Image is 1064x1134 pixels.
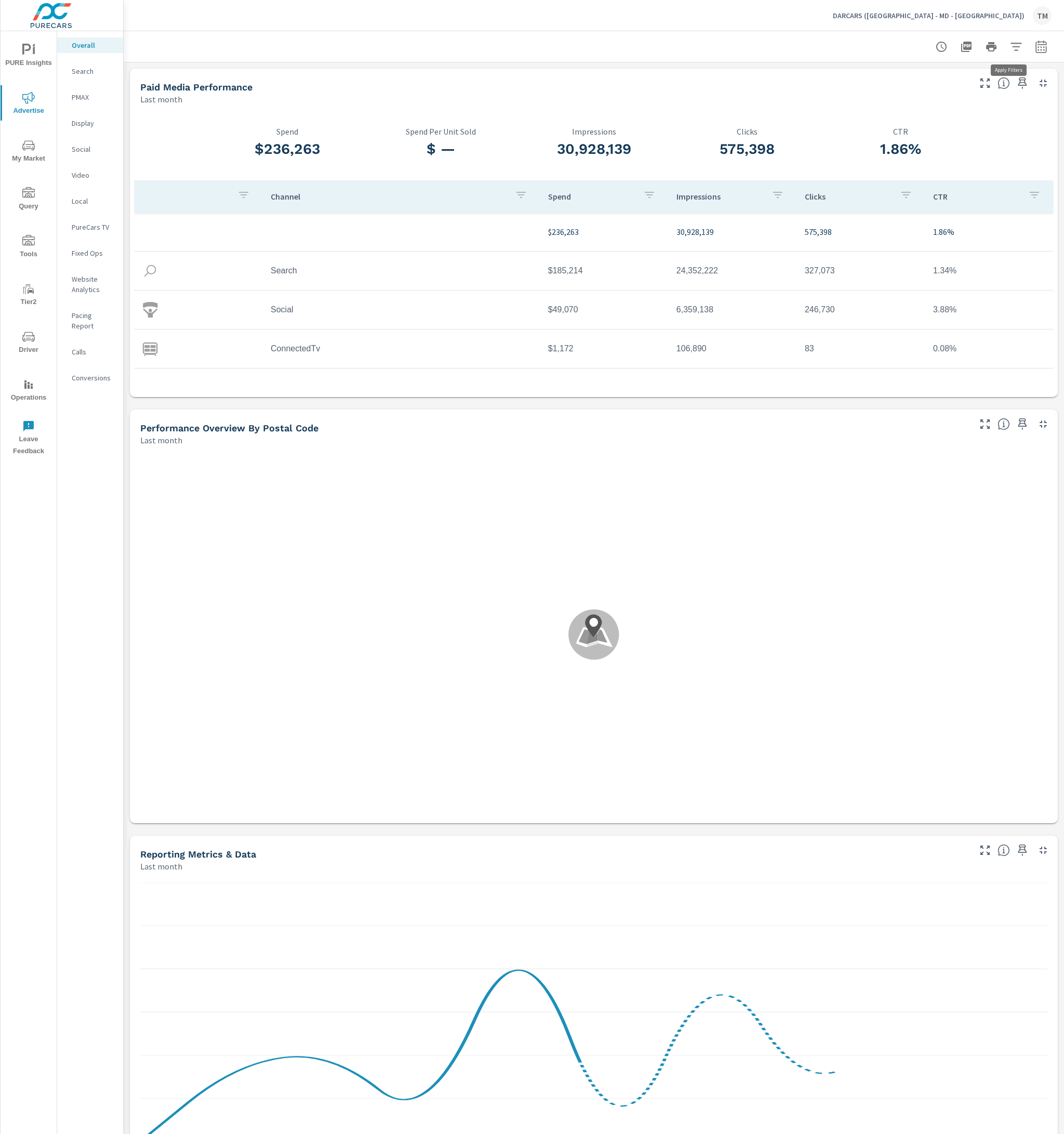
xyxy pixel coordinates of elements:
[57,370,123,386] div: Conversions
[668,375,796,401] td: 77,945
[977,75,993,91] button: Make Fullscreen
[72,347,115,357] p: Calls
[1014,416,1031,432] span: Save this to your personalized report
[57,167,123,183] div: Video
[72,144,115,154] p: Social
[1033,6,1052,25] div: TM
[4,378,54,404] span: Operations
[1035,75,1052,91] button: Minimize Widget
[925,297,1053,323] td: 3.88%
[671,127,824,136] p: Clicks
[57,89,123,105] div: PMAX
[262,297,540,323] td: Social
[925,375,1053,401] td: 1.88%
[140,423,318,433] h5: Performance Overview By Postal Code
[4,420,54,457] span: Leave Feedback
[142,302,158,318] img: icon-social.svg
[140,434,182,446] p: Last month
[540,336,668,362] td: $1,172
[140,860,182,873] p: Last month
[805,191,892,202] p: Clicks
[72,66,115,76] p: Search
[4,331,54,356] span: Driver
[1035,842,1052,859] button: Minimize Widget
[676,191,763,202] p: Impressions
[72,310,115,331] p: Pacing Report
[796,336,925,362] td: 83
[548,191,635,202] p: Spend
[540,297,668,323] td: $49,070
[517,140,671,158] h3: 30,928,139
[997,844,1010,856] span: Understand performance data overtime and see how metrics compare to each other.
[57,63,123,79] div: Search
[57,219,123,235] div: PureCars TV
[933,226,1045,238] p: 1.86%
[140,849,256,860] h5: Reporting Metrics & Data
[4,283,54,308] span: Tier2
[668,336,796,362] td: 106,890
[1,31,57,461] div: nav menu
[72,118,115,128] p: Display
[671,140,824,158] h3: 575,398
[262,336,540,362] td: ConnectedTv
[997,77,1010,89] span: Understand performance metrics over the selected time range.
[796,375,925,401] td: 1,469
[824,140,977,158] h3: 1.86%
[72,248,115,258] p: Fixed Ops
[211,127,364,136] p: Spend
[796,297,925,323] td: 246,730
[833,11,1025,20] p: DARCARS ([GEOGRAPHIC_DATA] - MD - [GEOGRAPHIC_DATA])
[1035,416,1052,432] button: Minimize Widget
[981,36,1002,57] button: Print Report
[668,297,796,323] td: 6,359,138
[271,191,507,202] p: Channel
[57,271,123,297] div: Website Analytics
[57,141,123,157] div: Social
[925,336,1053,362] td: 0.08%
[1014,75,1031,91] span: Save this to your personalized report
[540,258,668,284] td: $185,214
[72,222,115,232] p: PureCars TV
[57,115,123,131] div: Display
[805,226,916,238] p: 575,398
[548,226,660,238] p: $236,263
[925,258,1053,284] td: 1.34%
[977,416,993,432] button: Make Fullscreen
[140,93,182,106] p: Last month
[1014,842,1031,859] span: Save this to your personalized report
[997,418,1010,430] span: Understand performance data by postal code. Individual postal codes can be selected and expanded ...
[57,344,123,360] div: Calls
[364,140,517,158] h3: $ —
[57,308,123,334] div: Pacing Report
[72,373,115,383] p: Conversions
[57,245,123,261] div: Fixed Ops
[4,139,54,165] span: My Market
[57,37,123,53] div: Overall
[977,842,993,859] button: Make Fullscreen
[211,140,364,158] h3: $236,263
[4,91,54,117] span: Advertise
[72,274,115,295] p: Website Analytics
[668,258,796,284] td: 24,352,222
[824,127,977,136] p: CTR
[4,187,54,213] span: Query
[676,226,788,238] p: 30,928,139
[364,127,517,136] p: Spend Per Unit Sold
[4,235,54,260] span: Tools
[4,44,54,69] span: PURE Insights
[72,40,115,50] p: Overall
[262,258,540,284] td: Search
[142,263,158,279] img: icon-search.svg
[142,341,158,357] img: icon-connectedtv.svg
[933,191,1020,202] p: CTR
[796,258,925,284] td: 327,073
[140,82,252,93] h5: Paid Media Performance
[956,36,977,57] button: "Export Report to PDF"
[72,92,115,102] p: PMAX
[262,375,540,401] td: Display
[57,193,123,209] div: Local
[517,127,671,136] p: Impressions
[72,196,115,206] p: Local
[72,170,115,180] p: Video
[540,375,668,401] td: $637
